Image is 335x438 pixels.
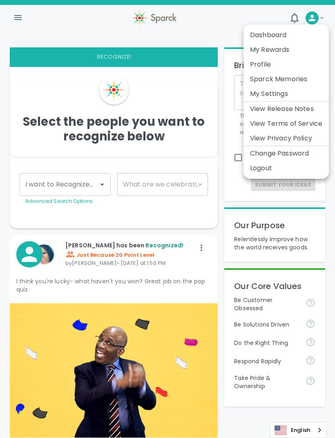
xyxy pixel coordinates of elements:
li: My Settings [243,87,329,101]
li: Profile [243,57,329,72]
a: View Terms of Service [250,119,322,129]
a: View Privacy Policy [250,133,312,143]
li: Logout [243,161,329,176]
li: My Rewards [243,42,329,57]
li: Sparck Memories [243,72,329,87]
li: Dashboard [243,28,329,42]
div: Language [270,422,327,438]
li: Change Password [243,146,329,161]
a: View Release Notes [250,104,314,114]
a: English [270,422,326,438]
aside: Language selected: English [270,422,327,438]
